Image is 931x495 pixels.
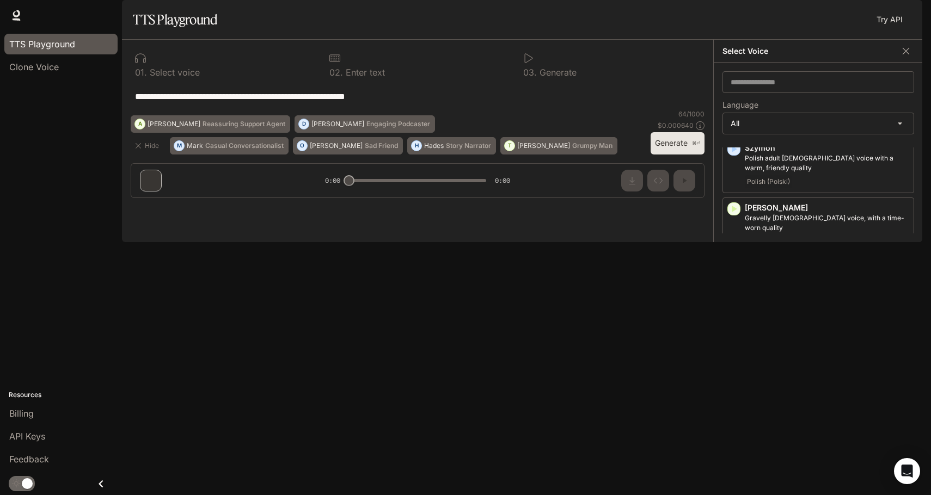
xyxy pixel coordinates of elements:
div: Open Intercom Messenger [894,458,920,484]
button: MMarkCasual Conversationalist [170,137,289,154]
p: [PERSON_NAME] [517,143,570,149]
button: HHadesStory Narrator [407,137,496,154]
p: Reassuring Support Agent [203,121,285,127]
h1: TTS Playground [133,9,217,30]
p: Story Narrator [446,143,491,149]
a: Try API [872,9,907,30]
div: O [297,137,307,154]
p: $ 0.000640 [658,121,694,130]
p: Select voice [147,68,200,77]
p: Grumpy Man [572,143,612,149]
p: Gravelly male voice, with a time-worn quality [745,213,909,233]
div: H [412,137,421,154]
p: [PERSON_NAME] [148,121,200,127]
p: Sad Friend [365,143,398,149]
button: Generate⌘⏎ [651,132,705,154]
p: Generate [537,68,577,77]
p: Language [722,101,758,109]
span: Polish (Polski) [745,175,792,188]
p: Mark [187,143,203,149]
button: Hide [131,137,166,154]
button: A[PERSON_NAME]Reassuring Support Agent [131,115,290,133]
p: Hades [424,143,444,149]
button: T[PERSON_NAME]Grumpy Man [500,137,617,154]
p: Polish adult male voice with a warm, friendly quality [745,153,909,173]
p: [PERSON_NAME] [311,121,364,127]
div: All [723,113,914,134]
p: [PERSON_NAME] [745,202,909,213]
p: Engaging Podcaster [366,121,430,127]
p: 0 2 . [329,68,343,77]
div: M [174,137,184,154]
p: 0 3 . [523,68,537,77]
p: Enter text [343,68,385,77]
p: Szymon [745,143,909,153]
button: D[PERSON_NAME]Engaging Podcaster [295,115,435,133]
p: Casual Conversationalist [205,143,284,149]
p: ⌘⏎ [692,140,700,147]
div: T [505,137,514,154]
div: D [299,115,309,133]
button: O[PERSON_NAME]Sad Friend [293,137,403,154]
div: A [135,115,145,133]
p: [PERSON_NAME] [310,143,363,149]
p: 64 / 1000 [678,109,705,119]
p: 0 1 . [135,68,147,77]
